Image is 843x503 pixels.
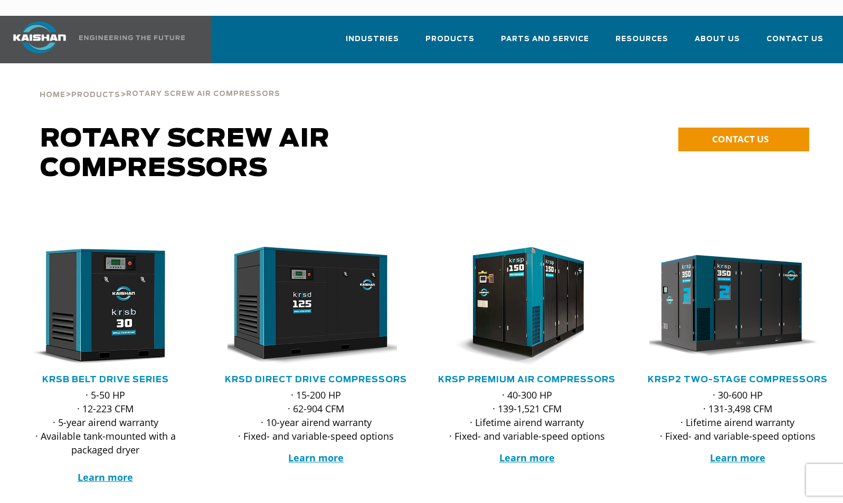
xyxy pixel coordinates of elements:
[40,92,65,99] span: Home
[439,247,615,366] div: krsp150
[501,25,589,61] a: Parts and Service
[695,25,740,61] a: About Us
[695,33,740,45] span: About Us
[425,33,475,45] span: Products
[649,247,826,366] div: krsp350
[439,388,615,443] p: · 40-300 HP · 139-1,521 CFM · Lifetime airend warranty · Fixed- and variable-speed options
[649,388,826,443] p: · 30-600 HP · 131-3,498 CFM · Lifetime airend warranty · Fixed- and variable-speed options
[425,25,475,61] a: Products
[615,33,668,45] span: Resources
[17,388,194,484] p: · 5-50 HP · 12-223 CFM · 5-year airend warranty · Available tank-mounted with a packaged dryer
[40,63,280,103] div: > >
[766,25,823,61] a: Contact Us
[501,33,589,45] span: Parts and Service
[648,375,828,384] a: KRSP2 Two-Stage Compressors
[9,247,186,366] img: krsb30
[42,375,169,384] a: KRSB Belt Drive Series
[499,451,555,464] a: Learn more
[228,388,404,443] p: · 15-200 HP · 62-904 CFM · 10-year airend warranty · Fixed- and variable-speed options
[431,247,608,366] img: krsp150
[40,90,65,99] a: Home
[641,247,819,366] img: krsp350
[228,247,404,366] div: krsd125
[710,451,765,464] a: Learn more
[17,247,194,366] div: krsb30
[346,33,399,45] span: Industries
[678,128,809,151] a: CONTACT US
[346,25,399,61] a: Industries
[438,375,615,384] a: KRSP Premium Air Compressors
[40,127,330,181] span: Rotary Screw Air Compressors
[78,471,133,483] a: Learn more
[288,451,344,464] a: Learn more
[79,35,185,40] img: Engineering the future
[712,133,769,145] span: CONTACT US
[220,247,397,366] img: krsd125
[71,90,120,99] a: Products
[766,33,823,45] span: Contact Us
[71,92,120,99] span: Products
[615,25,668,61] a: Resources
[126,91,280,98] span: Rotary Screw Air Compressors
[225,375,407,384] a: KRSD Direct Drive Compressors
